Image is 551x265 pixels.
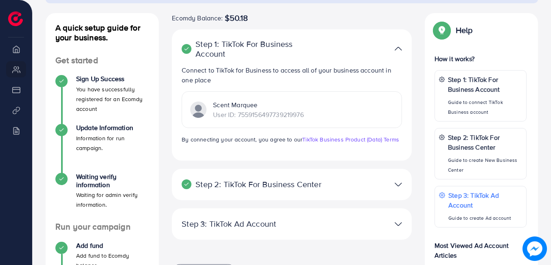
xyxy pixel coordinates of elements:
p: Step 2: TikTok For Business Center [182,179,324,189]
p: User ID: 7559156497739219976 [213,110,303,119]
img: TikTok partner [395,43,402,55]
p: Guide to create Ad account [448,213,522,223]
p: Step 3: TikTok Ad Account [182,219,324,229]
p: Information for run campaign. [76,133,149,153]
p: Scent Marquee [213,100,303,110]
h4: Sign Up Success [76,75,149,83]
h4: Update Information [76,124,149,132]
h4: Get started [46,55,159,66]
p: You have successfully registered for an Ecomdy account [76,84,149,114]
a: TikTok Business Product (Data) Terms [302,135,399,144]
li: Update Information [46,124,159,173]
p: How it works? [435,54,527,64]
p: Step 1: TikTok For Business Account [448,75,522,94]
p: Guide to create New Business Center [448,155,522,175]
h4: Add fund [76,242,149,250]
p: By connecting your account, you agree to our [182,135,402,144]
img: TikTok partner [190,102,206,118]
img: logo [8,11,23,26]
li: Sign Up Success [46,75,159,124]
img: image [522,236,547,261]
p: Step 3: TikTok Ad Account [448,190,522,210]
p: Connect to TikTok for Business to access all of your business account in one place [182,65,402,85]
li: Waiting verify information [46,173,159,222]
p: Help [456,25,473,35]
img: TikTok partner [395,179,402,190]
h4: A quick setup guide for your business. [46,23,159,42]
img: Popup guide [435,23,449,38]
h4: Run your campaign [46,222,159,232]
p: Most Viewed Ad Account Articles [435,234,527,260]
img: TikTok partner [395,218,402,230]
p: Waiting for admin verify information. [76,190,149,210]
p: Step 1: TikTok For Business Account [182,39,324,59]
span: Ecomdy Balance: [172,13,223,23]
h4: Waiting verify information [76,173,149,188]
p: Step 2: TikTok For Business Center [448,132,522,152]
p: Guide to connect TikTok Business account [448,97,522,117]
span: $50.18 [225,13,248,23]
